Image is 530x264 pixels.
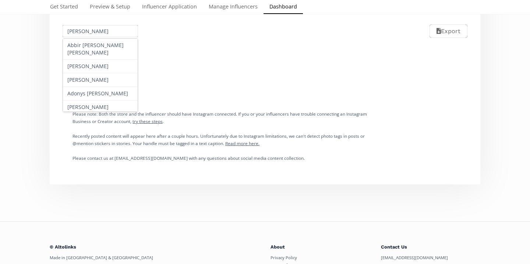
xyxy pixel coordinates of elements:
[381,255,448,260] a: [EMAIL_ADDRESS][DOMAIN_NAME]
[50,255,259,261] div: Made in [GEOGRAPHIC_DATA] & [GEOGRAPHIC_DATA]
[73,111,367,124] small: Please note: Both the store and the influencer should have Instagram connected. If you or your in...
[271,255,297,260] a: Privacy Policy
[63,101,138,114] div: [PERSON_NAME]
[225,140,259,146] a: Read more here.
[73,155,305,161] small: Please contact us at [EMAIL_ADDRESS][DOMAIN_NAME] with any questions about social media content c...
[63,39,138,60] div: Abbir [PERSON_NAME] [PERSON_NAME]
[63,73,138,87] div: [PERSON_NAME]
[73,133,365,146] small: Recently posted content will appear here after a couple hours. Unfortunately due to Instagram lim...
[63,87,138,101] div: Adonys [PERSON_NAME]
[73,66,367,73] p: No content yet!
[61,24,139,38] input: All influencers
[430,24,467,38] button: Export
[50,239,259,255] h3: © Altolinks
[132,118,163,124] a: try these steps
[271,239,370,255] h3: About
[381,239,480,255] h3: Contact Us
[63,60,138,73] div: [PERSON_NAME]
